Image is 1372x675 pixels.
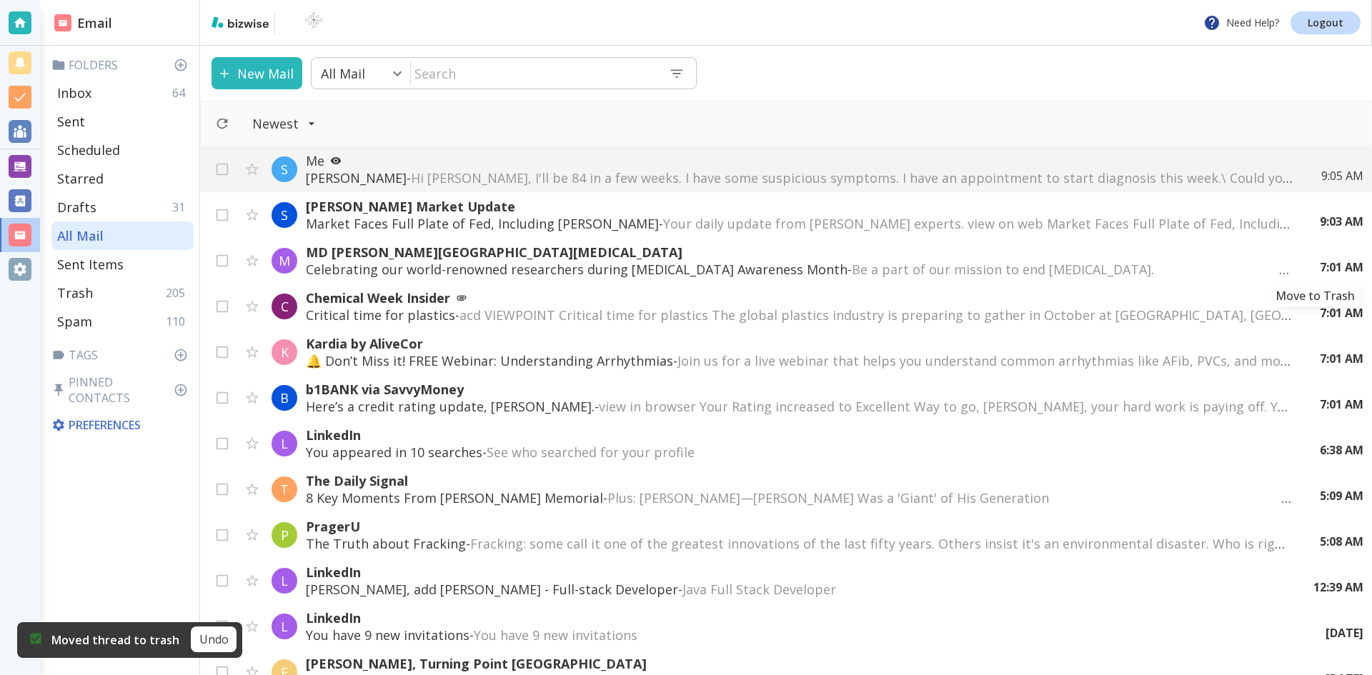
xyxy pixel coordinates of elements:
div: Sent [51,107,194,136]
p: Moved thread to trash [51,632,179,648]
p: P [281,526,289,544]
p: Folders [51,57,194,73]
p: 9:05 AM [1321,168,1363,184]
p: b1BANK via SavvyMoney [306,381,1291,398]
div: Starred [51,164,194,193]
button: New Mail [212,57,302,89]
p: Drafts [57,199,96,216]
div: All Mail [51,221,194,250]
span: Plus: [PERSON_NAME]—[PERSON_NAME] Was a 'Giant' of His Generation ‌ ‌ ‌ ‌ ‌ ‌ ‌ ‌ ‌ ‌ ‌ ‌ ‌ ‌ ‌ ‌... [607,489,1292,506]
img: DashboardSidebarEmail.svg [54,14,71,31]
p: 5:08 AM [1320,534,1363,549]
button: Filter [238,108,330,139]
img: bizwise [212,16,269,28]
span: You have 9 new invitations ͏ ͏ ͏ ͏ ͏ ͏ ͏ ͏ ͏ ͏ ͏ ͏ ͏ ͏ ͏ ͏ ͏ ͏ ͏ ͏ ͏ ͏ ͏ ͏ ͏ ͏ ͏ ͏ ͏ ͏ ͏ ͏ ͏ ͏ ͏ ... [474,626,948,644]
p: The Daily Signal [306,472,1291,489]
div: Trash205 [51,279,194,307]
div: Sent Items [51,250,194,279]
p: Chemical Week Insider [306,289,1291,306]
p: L [281,572,288,589]
img: BioTech International [281,11,347,34]
p: 12:39 AM [1313,579,1363,595]
p: Scheduled [57,141,120,159]
span: Java Full Stack Developer ͏ ͏ ͏ ͏ ͏ ͏ ͏ ͏ ͏ ͏ ͏ ͏ ͏ ͏ ͏ ͏ ͏ ͏ ͏ ͏ ͏ ͏ ͏ ͏ ͏ ͏ ͏ ͏ ͏ ͏ ͏ ͏ ͏ ͏ ͏ ͏... [682,581,1150,598]
p: 64 [172,85,191,101]
p: Starred [57,170,104,187]
p: [DATE] [1326,625,1363,641]
p: LinkedIn [306,426,1291,444]
p: All Mail [321,65,365,82]
p: Pinned Contacts [51,374,194,406]
p: Here’s a credit rating update, [PERSON_NAME]. - [306,398,1291,415]
p: C [281,298,289,315]
div: Spam110 [51,307,194,336]
p: Sent Items [57,256,124,273]
p: PragerU [306,518,1291,535]
p: 7:01 AM [1320,351,1363,366]
p: All Mail [57,227,104,244]
p: You appeared in 10 searches - [306,444,1291,461]
input: Search [411,59,657,88]
div: Inbox64 [51,79,194,107]
p: 205 [166,285,191,301]
p: [PERSON_NAME], add [PERSON_NAME] - Full-stack Developer - [306,581,1285,598]
p: Spam [57,313,92,330]
p: LinkedIn [306,564,1285,581]
p: The Truth about Fracking - [306,535,1291,552]
p: B [280,389,289,406]
p: L [281,435,288,452]
span: See who searched for your profile ͏ ͏ ͏ ͏ ͏ ͏ ͏ ͏ ͏ ͏ ͏ ͏ ͏ ͏ ͏ ͏ ͏ ͏ ͏ ͏ ͏ ͏ ͏ ͏ ͏ ͏ ͏ ͏ ͏ ͏ ͏ ͏... [487,444,995,461]
p: LinkedIn [306,609,1297,626]
div: Drafts31 [51,193,194,221]
p: 7:01 AM [1320,305,1363,321]
a: Logout [1291,11,1361,34]
p: S [281,161,288,178]
p: Me [306,152,1293,169]
p: 31 [172,199,191,215]
div: Move to Trash [1270,285,1361,306]
p: 9:03 AM [1320,214,1363,229]
div: Scheduled [51,136,194,164]
p: Inbox [57,84,91,101]
p: 110 [166,314,191,329]
p: S [281,206,288,224]
p: L [281,618,288,635]
button: Refresh [209,111,235,136]
p: Sent [57,113,85,130]
p: Trash [57,284,93,301]
button: Undo [191,626,237,652]
p: M [279,252,290,269]
p: Tags [51,347,194,363]
p: 🔔 Don’t Miss it! FREE Webinar: Understanding Arrhythmias - [306,352,1291,369]
p: Preferences [51,417,191,433]
span: Be a part of our mission to end [MEDICAL_DATA]. ͏‌ ͏‌ ͏‌ ͏‌ ͏‌ ͏‌ ͏‌ ͏‌ ͏‌ ͏‌ ͏‌ ͏‌ ͏‌ ͏‌ ͏‌ ͏‌ ͏... [852,261,1347,278]
p: 7:01 AM [1320,259,1363,275]
p: You have 9 new invitations - [306,626,1297,644]
p: [PERSON_NAME], Turning Point [GEOGRAPHIC_DATA] [306,655,1297,672]
p: Market Faces Full Plate of Fed, Including [PERSON_NAME] - [306,215,1291,232]
p: Need Help? [1203,14,1279,31]
p: MD [PERSON_NAME][GEOGRAPHIC_DATA][MEDICAL_DATA] [306,244,1291,261]
svg: Your most recent message has not been opened yet [330,155,342,166]
div: Preferences [49,411,194,439]
p: 5:09 AM [1320,488,1363,504]
p: [PERSON_NAME] - [306,169,1293,186]
p: 8 Key Moments From [PERSON_NAME] Memorial - [306,489,1291,506]
p: 7:01 AM [1320,396,1363,412]
p: 6:38 AM [1320,442,1363,458]
h2: Email [54,14,112,33]
p: [PERSON_NAME] Market Update [306,198,1291,215]
p: Kardia by AliveCor [306,335,1291,352]
p: Celebrating our world-renowned researchers during [MEDICAL_DATA] Awareness Month - [306,261,1291,278]
p: Logout [1308,18,1343,28]
p: Critical time for plastics - [306,306,1291,324]
p: K [281,344,289,361]
p: T [280,481,289,498]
